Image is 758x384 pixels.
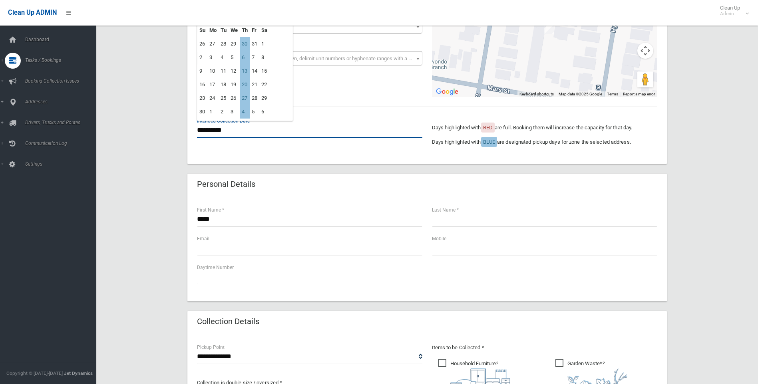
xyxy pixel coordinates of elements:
td: 6 [259,105,269,119]
td: 7 [250,51,259,64]
span: 14C [197,19,422,34]
td: 10 [207,64,219,78]
td: 21 [250,78,259,91]
span: Clean Up ADMIN [8,9,57,16]
span: Tasks / Bookings [23,57,102,63]
button: Keyboard shortcuts [519,91,554,97]
span: Map data ©2025 Google [559,92,602,96]
td: 1 [207,105,219,119]
button: Map camera controls [637,43,653,59]
span: RED [483,125,493,131]
td: 14 [250,64,259,78]
span: Dashboard [23,37,102,42]
td: 22 [259,78,269,91]
td: 11 [219,64,229,78]
span: Booking Collection Issues [23,78,102,84]
button: Drag Pegman onto the map to open Street View [637,71,653,87]
td: 5 [250,105,259,119]
td: 26 [197,37,207,51]
td: 20 [240,78,250,91]
td: 15 [259,64,269,78]
span: 14C [199,21,420,32]
td: 19 [229,78,240,91]
th: Sa [259,24,269,37]
strong: Jet Dynamics [64,370,93,376]
td: 24 [207,91,219,105]
td: 6 [240,51,250,64]
td: 2 [219,105,229,119]
td: 2 [197,51,207,64]
span: Clean Up [716,5,748,17]
p: Items to be Collected * [432,343,657,352]
th: Mo [207,24,219,37]
th: We [229,24,240,37]
td: 27 [207,37,219,51]
td: 8 [259,51,269,64]
div: 14C Mars Street, REVESBY NSW 2212 [544,21,554,34]
td: 17 [207,78,219,91]
td: 23 [197,91,207,105]
span: Drivers, Trucks and Routes [23,120,102,125]
td: 27 [240,91,250,105]
small: Admin [720,11,740,17]
td: 3 [207,51,219,64]
td: 9 [197,64,207,78]
th: Su [197,24,207,37]
td: 26 [229,91,240,105]
span: BLUE [483,139,495,145]
th: Th [240,24,250,37]
td: 30 [197,105,207,119]
td: 25 [219,91,229,105]
td: 31 [250,37,259,51]
a: Terms (opens in new tab) [607,92,618,96]
td: 29 [259,91,269,105]
td: 13 [240,64,250,78]
span: Addresses [23,99,102,105]
span: Communication Log [23,141,102,146]
a: Open this area in Google Maps (opens a new window) [434,87,460,97]
span: Select the unit number from the dropdown, delimit unit numbers or hyphenate ranges with a comma [202,55,426,61]
th: Tu [219,24,229,37]
span: Settings [23,161,102,167]
p: Days highlighted with are full. Booking them will increase the capacity for that day. [432,123,657,133]
td: 1 [259,37,269,51]
td: 3 [229,105,240,119]
a: Report a map error [623,92,655,96]
td: 29 [229,37,240,51]
td: 28 [219,37,229,51]
td: 30 [240,37,250,51]
img: Google [434,87,460,97]
td: 4 [219,51,229,64]
td: 12 [229,64,240,78]
td: 5 [229,51,240,64]
th: Fr [250,24,259,37]
td: 16 [197,78,207,91]
header: Collection Details [187,314,269,329]
header: Personal Details [187,176,265,192]
td: 28 [250,91,259,105]
td: 18 [219,78,229,91]
span: Copyright © [DATE]-[DATE] [6,370,63,376]
p: Days highlighted with are designated pickup days for zone the selected address. [432,137,657,147]
td: 4 [240,105,250,119]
